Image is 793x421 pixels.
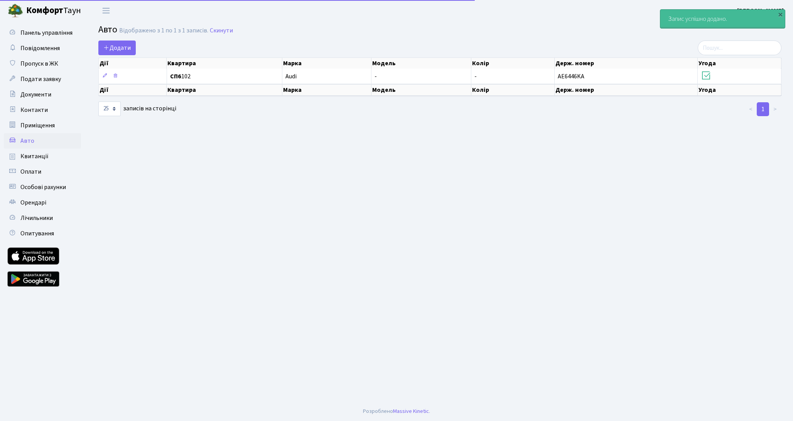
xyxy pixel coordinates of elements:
a: Повідомлення [4,41,81,56]
span: Орендарі [20,198,46,207]
span: Audi [285,72,297,81]
span: Приміщення [20,121,55,130]
span: Додати [103,44,131,52]
b: [PERSON_NAME] [737,7,784,15]
div: Відображено з 1 по 1 з 1 записів. [119,27,208,34]
a: Оплати [4,164,81,179]
div: Розроблено . [363,407,430,416]
th: Дії [99,58,167,69]
a: Massive Kinetic [393,407,429,415]
a: Квитанції [4,149,81,164]
span: Авто [98,23,117,36]
a: Скинути [210,27,233,34]
img: logo.png [8,3,23,19]
input: Пошук... [698,41,781,55]
span: Контакти [20,106,48,114]
a: 1 [757,102,769,116]
th: Модель [371,84,471,96]
a: Авто [4,133,81,149]
th: Модель [371,58,471,69]
th: Колір [471,58,554,69]
th: Угода [698,84,781,96]
span: Лічильники [20,214,53,222]
span: 102 [170,73,279,79]
select: записів на сторінці [98,101,121,116]
span: Авто [20,137,34,145]
th: Дії [99,84,167,96]
a: [PERSON_NAME] [737,6,784,15]
span: Пропуск в ЖК [20,59,58,68]
a: Подати заявку [4,71,81,87]
a: Орендарі [4,195,81,210]
th: Угода [698,58,781,69]
th: Держ. номер [555,84,698,96]
span: Повідомлення [20,44,60,52]
a: Особові рахунки [4,179,81,195]
a: Контакти [4,102,81,118]
th: Марка [282,84,372,96]
div: × [776,10,784,18]
span: - [375,72,377,81]
th: Квартира [167,58,282,69]
span: Документи [20,90,51,99]
span: Панель управління [20,29,73,37]
a: Додати [98,41,136,55]
span: Квитанції [20,152,49,161]
b: СП6 [170,72,181,81]
span: Опитування [20,229,54,238]
span: Таун [26,4,81,17]
th: Квартира [167,84,282,96]
th: Марка [282,58,372,69]
a: Пропуск в ЖК [4,56,81,71]
span: - [474,72,477,81]
a: Документи [4,87,81,102]
th: Держ. номер [555,58,698,69]
a: Опитування [4,226,81,241]
label: записів на сторінці [98,101,176,116]
button: Переключити навігацію [96,4,116,17]
span: AE6446KA [558,72,584,81]
span: Особові рахунки [20,183,66,191]
a: Лічильники [4,210,81,226]
a: Приміщення [4,118,81,133]
span: Подати заявку [20,75,61,83]
a: Панель управління [4,25,81,41]
th: Колір [471,84,554,96]
div: Запис успішно додано. [660,10,785,28]
b: Комфорт [26,4,63,17]
span: Оплати [20,167,41,176]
